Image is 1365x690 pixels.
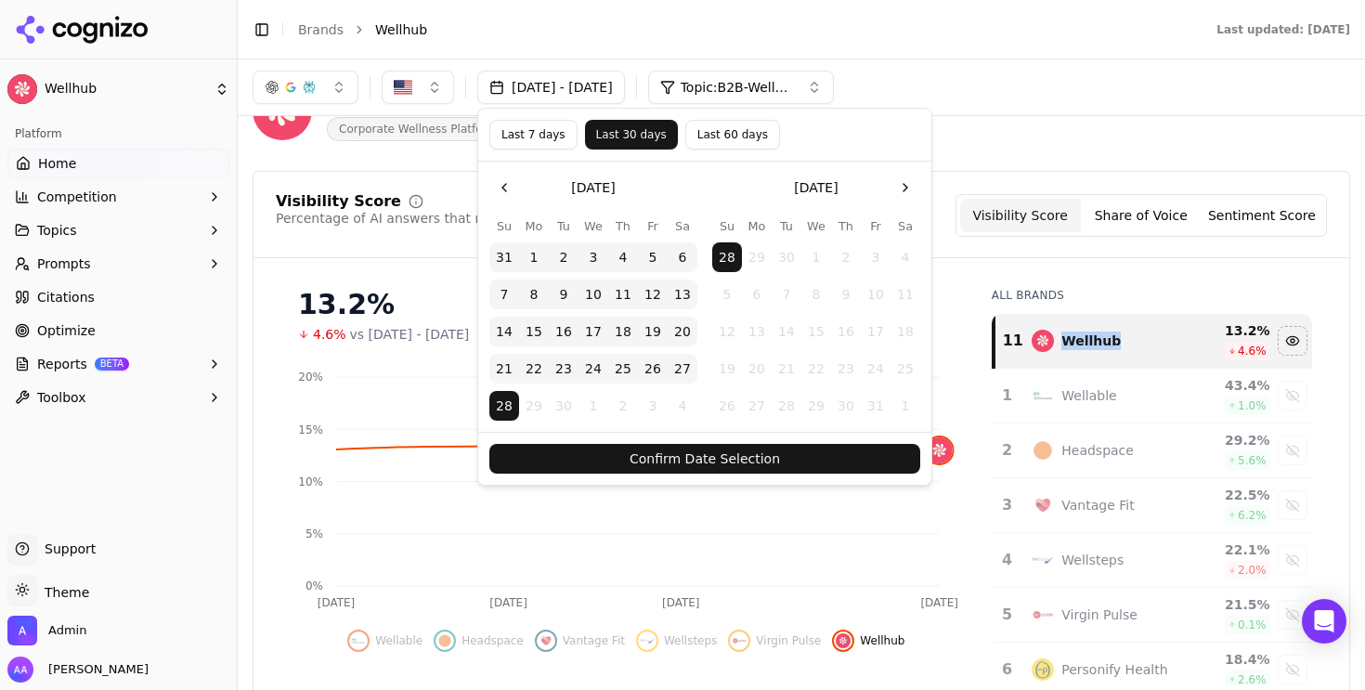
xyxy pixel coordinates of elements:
div: 13.2% [298,288,955,321]
button: Tuesday, September 16th, 2025, selected [549,317,578,346]
button: [DATE] - [DATE] [477,71,625,104]
div: 43.4 % [1189,376,1270,395]
span: 4.6 % [1238,344,1267,358]
span: Wellable [375,633,422,648]
div: Percentage of AI answers that mention your brand [276,209,604,228]
span: Theme [37,585,89,600]
img: vantage fit [1032,494,1054,516]
span: Wellhub [45,81,207,98]
div: 5 [1001,604,1014,626]
button: Friday, September 12th, 2025, selected [638,280,668,309]
div: 2 [1001,439,1014,462]
button: Friday, September 19th, 2025, selected [638,317,668,346]
span: Admin [48,622,86,639]
div: 4 [1001,549,1014,571]
button: Show vantage fit data [535,630,625,652]
div: 29.2 % [1189,431,1270,449]
th: Tuesday [772,217,801,235]
button: Thursday, September 25th, 2025, selected [608,354,638,384]
button: Today, Sunday, September 28th, 2025, selected [489,391,519,421]
span: Toolbox [37,388,86,407]
th: Sunday [489,217,519,235]
th: Wednesday [578,217,608,235]
tspan: [DATE] [662,596,700,609]
span: Vantage Fit [563,633,625,648]
img: wellable [1032,384,1054,407]
button: Competition [7,182,229,212]
div: Wellhub [1061,332,1121,350]
div: Visibility Score [276,194,401,209]
button: Thursday, September 18th, 2025, selected [608,317,638,346]
span: 1.0 % [1238,398,1267,413]
tr: 5virgin pulseVirgin Pulse21.5%0.1%Show virgin pulse data [994,588,1312,643]
div: 22.1 % [1189,540,1270,559]
span: Competition [37,188,117,206]
div: Wellable [1061,386,1116,405]
th: Thursday [831,217,861,235]
button: Hide wellhub data [832,630,904,652]
div: 18.4 % [1189,650,1270,669]
button: Show virgin pulse data [728,630,821,652]
tspan: 10% [298,475,323,488]
a: Optimize [7,316,229,345]
div: 11 [1003,330,1014,352]
button: Confirm Date Selection [489,444,920,474]
button: Wednesday, September 10th, 2025, selected [578,280,608,309]
img: Alp Aysan [7,657,33,683]
button: Show vantage fit data [1278,490,1307,520]
button: Thursday, September 11th, 2025, selected [608,280,638,309]
tr: 2headspaceHeadspace29.2%5.6%Show headspace data [994,423,1312,478]
button: Tuesday, September 2nd, 2025, selected [549,242,578,272]
img: Wellhub [7,74,37,104]
tspan: 5% [305,527,323,540]
th: Thursday [608,217,638,235]
button: Tuesday, September 9th, 2025, selected [549,280,578,309]
div: 22.5 % [1189,486,1270,504]
th: Saturday [668,217,697,235]
button: Last 30 days [585,120,678,150]
button: Friday, September 5th, 2025, selected [638,242,668,272]
button: Wednesday, September 3rd, 2025, selected [578,242,608,272]
span: Wellhub [375,20,427,39]
button: Saturday, September 27th, 2025, selected [668,354,697,384]
th: Tuesday [549,217,578,235]
button: Go to the Previous Month [489,173,519,202]
img: United States [394,78,412,97]
a: Home [7,149,229,178]
table: September 2025 [489,217,697,421]
button: Friday, September 26th, 2025, selected [638,354,668,384]
button: Show wellable data [1278,381,1307,410]
button: Hide wellhub data [1278,326,1307,356]
span: BETA [95,358,129,371]
button: Thursday, September 4th, 2025, selected [608,242,638,272]
span: [PERSON_NAME] [41,661,149,678]
button: Topics [7,215,229,245]
tr: 3vantage fitVantage Fit22.5%6.2%Show vantage fit data [994,478,1312,533]
div: Platform [7,119,229,149]
th: Saturday [890,217,920,235]
button: Monday, September 1st, 2025, selected [519,242,549,272]
span: Prompts [37,254,91,273]
button: Saturday, September 6th, 2025, selected [668,242,697,272]
tspan: [DATE] [489,596,527,609]
span: Optimize [37,321,96,340]
th: Wednesday [801,217,831,235]
div: All Brands [992,288,1312,303]
img: headspace [437,633,452,648]
span: Home [38,154,76,173]
table: October 2025 [712,217,920,421]
button: Show headspace data [1278,436,1307,465]
button: Sunday, August 31st, 2025, selected [489,242,519,272]
button: Saturday, September 13th, 2025, selected [668,280,697,309]
button: Toolbox [7,383,229,412]
tspan: [DATE] [318,596,356,609]
div: 3 [1001,494,1014,516]
img: wellable [351,633,366,648]
span: Citations [37,288,95,306]
button: Visibility Score [960,199,1081,232]
button: Sentiment Score [1202,199,1322,232]
div: Open Intercom Messenger [1302,599,1346,644]
tspan: 20% [298,371,323,384]
span: Corporate Wellness Platforms [327,117,515,141]
th: Friday [861,217,890,235]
